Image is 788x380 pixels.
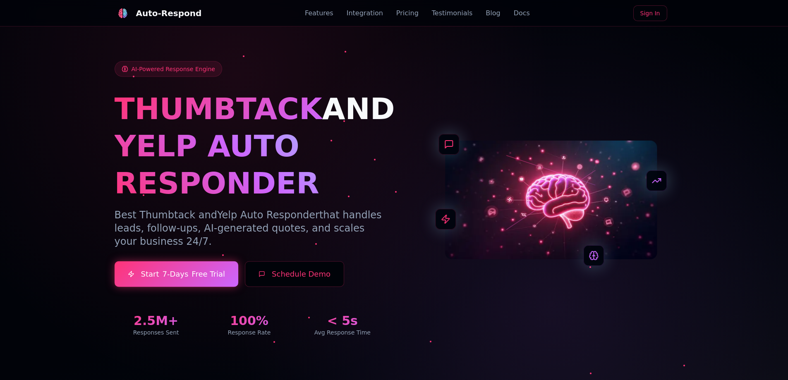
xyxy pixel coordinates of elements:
img: logo.svg [117,8,127,18]
a: Auto-Respond [115,5,202,22]
span: 7-Days [162,268,188,280]
div: < 5s [301,313,384,328]
a: Start7-DaysFree Trial [115,261,239,287]
a: Blog [486,8,500,18]
span: THUMBTACK [115,91,322,126]
a: Docs [514,8,530,18]
span: Yelp Auto Responder [217,209,319,220]
div: Response Rate [208,328,291,336]
span: AND [322,91,395,126]
div: 100% [208,313,291,328]
a: Sign In [633,5,667,21]
div: Avg Response Time [301,328,384,336]
div: Auto-Respond [136,7,202,19]
a: Features [305,8,333,18]
p: Best Thumbtack and that handles leads, follow-ups, AI-generated quotes, and scales your business ... [115,208,384,248]
h1: YELP AUTO RESPONDER [115,127,384,201]
button: Schedule Demo [245,261,344,287]
span: AI-Powered Response Engine [132,65,215,73]
a: Pricing [396,8,419,18]
div: 2.5M+ [115,313,198,328]
a: Testimonials [432,8,473,18]
a: Integration [347,8,383,18]
div: Responses Sent [115,328,198,336]
img: AI Neural Network Brain [445,141,657,260]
